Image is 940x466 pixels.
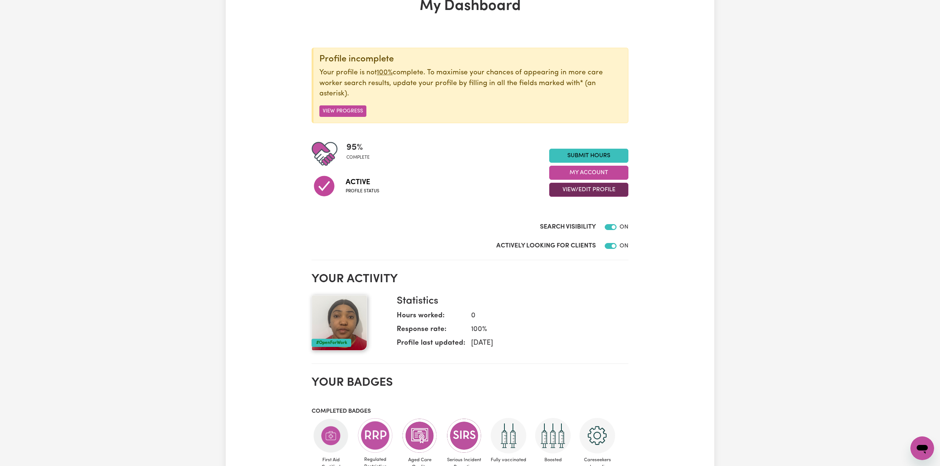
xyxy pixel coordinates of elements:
[620,243,628,249] span: ON
[465,338,622,349] dd: [DATE]
[397,338,465,352] dt: Profile last updated:
[620,224,628,230] span: ON
[549,149,628,163] a: Submit Hours
[377,69,393,76] u: 100%
[312,339,351,347] div: #OpenForWork
[549,166,628,180] button: My Account
[496,241,596,251] label: Actively Looking for Clients
[312,376,628,390] h2: Your badges
[312,408,628,415] h3: Completed badges
[312,272,628,286] h2: Your activity
[346,141,370,154] span: 95 %
[491,418,526,453] img: Care and support worker has received 2 doses of COVID-19 vaccine
[549,183,628,197] button: View/Edit Profile
[357,418,393,453] img: CS Academy: Regulated Restrictive Practices course completed
[465,324,622,335] dd: 100 %
[313,418,349,453] img: Care and support worker has completed First Aid Certification
[465,311,622,321] dd: 0
[319,68,622,99] p: Your profile is not complete. To maximise your chances of appearing in more care worker search re...
[397,295,622,308] h3: Statistics
[397,311,465,324] dt: Hours worked:
[910,436,934,460] iframe: Button to launch messaging window
[319,105,366,117] button: View Progress
[397,324,465,338] dt: Response rate:
[540,222,596,232] label: Search Visibility
[346,141,376,167] div: Profile completeness: 95%
[535,418,571,453] img: Care and support worker has received booster dose of COVID-19 vaccination
[346,177,379,188] span: Active
[446,418,482,453] img: CS Academy: Serious Incident Reporting Scheme course completed
[346,188,379,195] span: Profile status
[580,418,615,453] img: CS Academy: Careseekers Onboarding course completed
[319,54,622,65] div: Profile incomplete
[312,295,367,351] img: Your profile picture
[346,154,370,161] span: complete
[402,418,437,453] img: CS Academy: Aged Care Quality Standards & Code of Conduct course completed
